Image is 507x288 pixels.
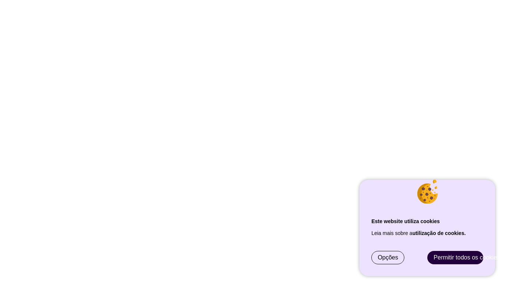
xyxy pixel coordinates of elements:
[372,251,404,264] a: Opções
[371,218,440,224] strong: Este website utiliza cookies
[428,251,506,264] a: Permitir todos os cookies
[371,227,483,239] p: Leia mais sobre a
[378,254,398,261] span: Opções
[434,254,500,261] span: Permitir todos os cookies
[412,230,466,236] a: utilização de cookies.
